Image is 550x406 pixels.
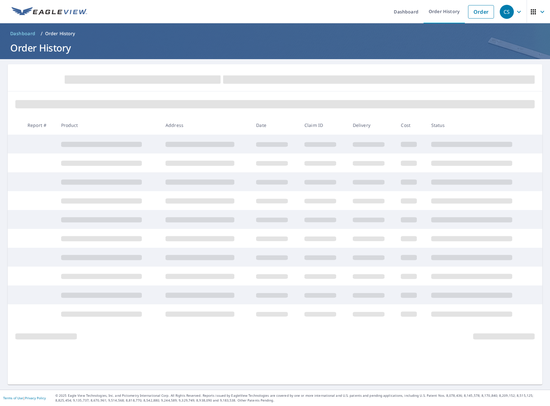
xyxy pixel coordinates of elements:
[251,116,299,135] th: Date
[3,396,23,400] a: Terms of Use
[396,116,426,135] th: Cost
[56,116,160,135] th: Product
[8,41,542,54] h1: Order History
[22,116,56,135] th: Report #
[426,116,531,135] th: Status
[468,5,494,19] a: Order
[8,28,38,39] a: Dashboard
[160,116,251,135] th: Address
[55,393,547,403] p: © 2025 Eagle View Technologies, Inc. and Pictometry International Corp. All Rights Reserved. Repo...
[10,30,36,37] span: Dashboard
[12,7,87,17] img: EV Logo
[299,116,348,135] th: Claim ID
[348,116,396,135] th: Delivery
[45,30,75,37] p: Order History
[3,396,46,400] p: |
[25,396,46,400] a: Privacy Policy
[500,5,514,19] div: CS
[8,28,542,39] nav: breadcrumb
[41,30,43,37] li: /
